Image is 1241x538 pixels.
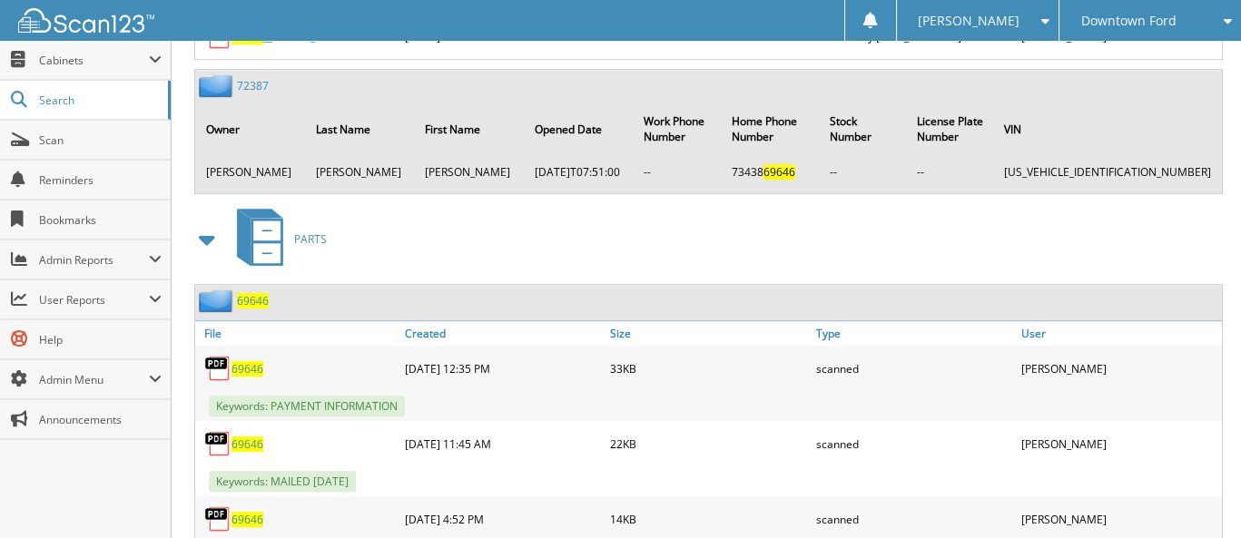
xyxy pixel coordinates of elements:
td: [PERSON_NAME] [307,157,415,187]
span: 69646 [763,164,795,180]
div: [PERSON_NAME] [1017,350,1222,386]
span: Reminders [39,172,162,188]
img: PDF.png [204,430,231,457]
div: [DATE] 4:52 PM [400,501,606,537]
th: Opened Date [526,103,634,155]
iframe: Chat Widget [1150,451,1241,538]
div: scanned [812,501,1017,537]
a: File [195,321,400,346]
span: Announcements [39,412,162,427]
span: Bookmarks [39,212,162,228]
div: [DATE] 12:35 PM [400,350,606,386]
a: 69646 [231,361,263,377]
div: [PERSON_NAME] [1017,426,1222,462]
td: -- [821,157,906,187]
a: 69646 [231,512,263,527]
th: First Name [416,103,524,155]
span: Cabinets [39,53,149,68]
img: folder2.png [199,74,237,97]
td: -- [635,157,720,187]
div: [DATE] 11:45 AM [400,426,606,462]
th: Owner [197,103,305,155]
img: PDF.png [204,355,231,382]
td: [PERSON_NAME] [197,157,305,187]
div: [PERSON_NAME] [1017,501,1222,537]
span: Downtown Ford [1081,15,1177,26]
span: PARTS [294,231,327,247]
div: scanned [812,426,1017,462]
div: 33KB [606,350,811,386]
span: Keywords: MAILED [DATE] [209,471,356,492]
td: [PERSON_NAME] [416,157,524,187]
td: 73438 [723,157,819,187]
span: User Reports [39,292,149,308]
th: Work Phone Number [635,103,720,155]
td: -- [908,157,993,187]
div: 14KB [606,501,811,537]
a: 69646 [231,436,263,452]
a: Type [812,321,1017,346]
img: scan123-logo-white.svg [18,8,154,33]
span: Keywords: PAYMENT INFORMATION [209,396,405,416]
a: 69646 [237,293,269,308]
a: Created [400,321,606,346]
td: [US_VEHICLE_IDENTIFICATION_NUMBER] [995,157,1220,187]
img: folder2.png [199,289,237,312]
span: Admin Menu [39,372,149,387]
th: License Plate Number [908,103,993,155]
td: [DATE]T07:51:00 [526,157,634,187]
th: VIN [995,103,1220,155]
th: Stock Number [821,103,906,155]
span: Search [39,93,159,108]
th: Home Phone Number [723,103,819,155]
span: Admin Reports [39,252,149,268]
a: User [1017,321,1222,346]
span: Scan [39,132,162,148]
img: PDF.png [204,505,231,533]
div: scanned [812,350,1017,386]
th: Last Name [307,103,415,155]
a: PARTS [226,203,327,275]
a: 72387 [237,78,269,93]
div: 22KB [606,426,811,462]
span: Help [39,332,162,347]
a: Size [606,321,811,346]
span: [PERSON_NAME] [918,15,1019,26]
